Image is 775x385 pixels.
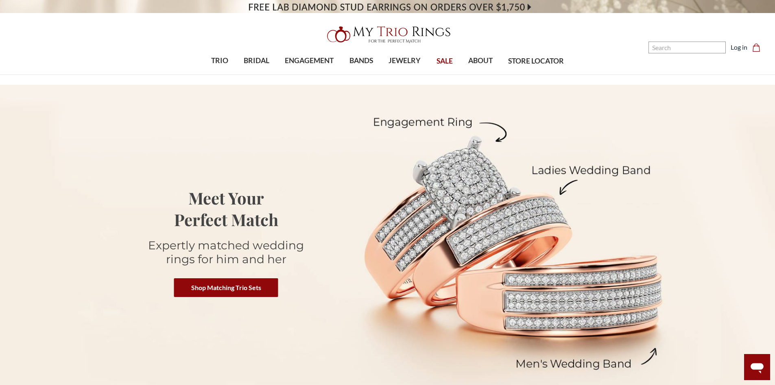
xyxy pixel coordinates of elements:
[468,55,493,66] span: ABOUT
[437,56,453,66] span: SALE
[648,42,726,53] input: Search
[500,48,572,75] a: STORE LOCATOR
[174,278,278,297] a: Shop Matching Trio Sets
[461,48,500,74] a: ABOUT
[752,44,760,52] svg: cart.cart_preview
[305,74,313,75] button: submenu toggle
[211,55,228,66] span: TRIO
[277,48,341,74] a: ENGAGEMENT
[244,55,269,66] span: BRIDAL
[357,74,365,75] button: submenu toggle
[752,42,765,52] a: Cart with 0 items
[225,22,550,48] a: My Trio Rings
[508,56,564,66] span: STORE LOCATOR
[349,55,373,66] span: BANDS
[216,74,224,75] button: submenu toggle
[323,22,453,48] img: My Trio Rings
[731,42,747,52] a: Log in
[381,48,428,74] a: JEWELRY
[401,74,409,75] button: submenu toggle
[236,48,277,74] a: BRIDAL
[253,74,261,75] button: submenu toggle
[476,74,485,75] button: submenu toggle
[428,48,460,75] a: SALE
[389,55,421,66] span: JEWELRY
[203,48,236,74] a: TRIO
[342,48,381,74] a: BANDS
[285,55,334,66] span: ENGAGEMENT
